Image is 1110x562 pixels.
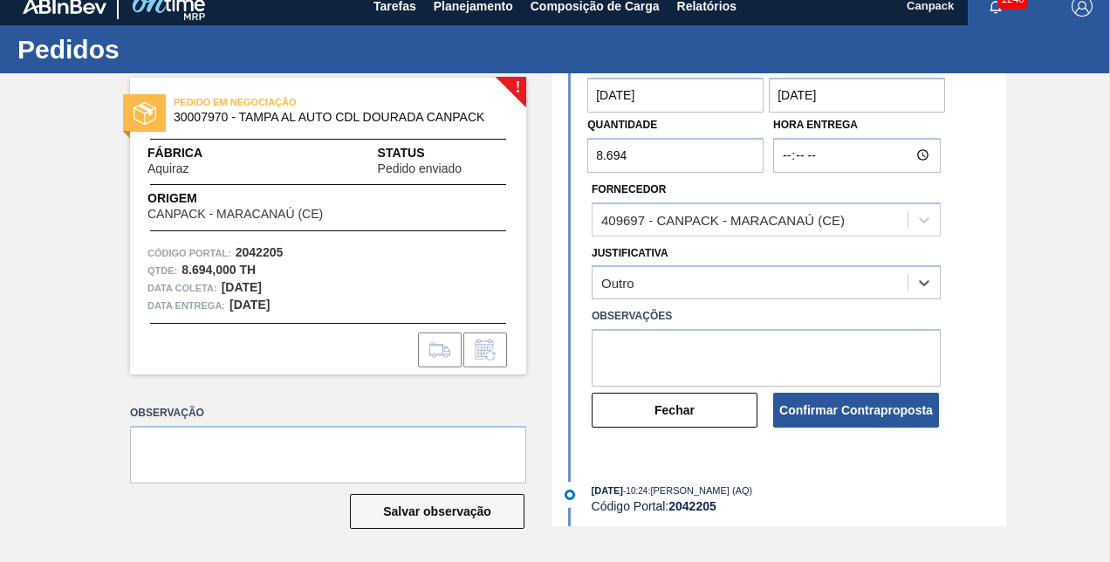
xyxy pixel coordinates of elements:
[147,144,243,162] span: Fábrica
[350,494,524,529] button: Salvar observação
[182,263,256,277] strong: 8.694,000 TH
[147,208,323,221] span: CANPACK - MARACANAÚ (CE)
[17,39,327,59] h1: Pedidos
[769,78,945,113] input: dd/mm/yyyy
[592,393,757,428] button: Fechar
[130,401,526,426] label: Observação
[174,111,490,124] span: 30007970 - TAMPA AL AUTO CDL DOURADA CANPACK
[147,162,188,175] span: Aquiraz
[378,162,462,175] span: Pedido enviado
[174,93,418,111] span: PEDIDO EM NEGOCIAÇÃO
[147,244,231,262] span: Código Portal:
[418,332,462,367] div: Ir para Composição de Carga
[147,279,217,297] span: Data coleta:
[222,280,262,294] strong: [DATE]
[592,247,668,259] label: Justificativa
[592,485,623,496] span: [DATE]
[587,119,657,131] label: Quantidade
[147,297,225,314] span: Data entrega:
[134,102,156,125] img: status
[647,485,752,496] span: : [PERSON_NAME] (AQ)
[230,298,270,312] strong: [DATE]
[565,490,575,500] img: atual
[147,262,177,279] span: Qtde :
[592,304,941,329] label: Observações
[592,183,666,195] label: Fornecedor
[587,78,764,113] input: dd/mm/yyyy
[623,486,647,496] span: - 10:24
[463,332,507,367] div: Informar alteração no pedido
[378,144,509,162] span: Status
[236,245,284,259] strong: 2042205
[773,393,939,428] button: Confirmar Contraproposta
[592,499,1006,513] div: Código Portal:
[668,499,716,513] strong: 2042205
[601,212,845,227] div: 409697 - CANPACK - MARACANAÚ (CE)
[773,113,941,138] label: Hora Entrega
[147,189,373,208] span: Origem
[601,276,634,291] div: Outro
